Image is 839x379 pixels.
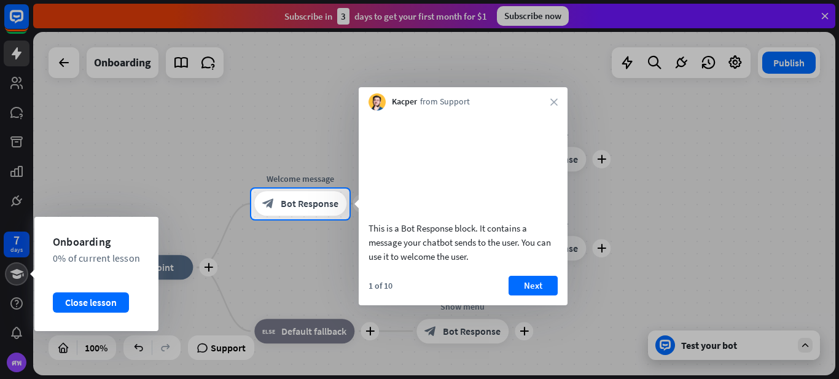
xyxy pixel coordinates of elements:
[53,292,129,312] div: Close lesson
[392,96,417,108] span: Kacper
[369,221,558,264] div: This is a Bot Response block. It contains a message your chatbot sends to the user. You can use i...
[550,98,558,106] i: close
[10,5,47,42] button: Open LiveChat chat widget
[509,276,558,295] button: Next
[34,235,158,248] div: Onboarding
[420,96,470,108] span: from Support
[281,198,338,210] span: Bot Response
[34,251,158,265] div: 0% of current lesson
[369,280,392,291] div: 1 of 10
[262,198,275,210] i: block_bot_response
